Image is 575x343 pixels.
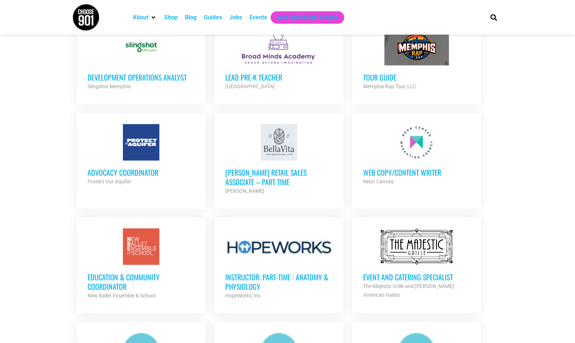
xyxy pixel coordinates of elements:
[352,18,481,102] a: Tour Guide Memphis Rap Tour, LLC
[88,83,131,89] strong: Slingshot Memphis
[77,217,206,311] a: Education & Community Coordinator New Ballet Ensemble & School
[225,73,333,82] h3: Lead Pre-K Teacher
[77,18,206,102] a: Development Operations Analyst Slingshot Memphis
[88,73,195,82] h3: Development Operations Analyst
[487,11,500,23] div: Search
[363,179,393,184] strong: Neon Canvas
[225,188,264,194] strong: [PERSON_NAME]
[185,13,197,22] a: Blog
[133,13,148,22] a: About
[225,83,275,89] strong: [GEOGRAPHIC_DATA]
[88,292,155,298] strong: New Ballet Ensemble & School
[363,83,416,89] strong: Memphis Rap Tour, LLC
[352,113,481,197] a: Web Copy/Content Writer Neon Canvas
[129,11,160,24] div: About
[214,113,343,206] a: [PERSON_NAME] Retail Sales Associate – Part Time [PERSON_NAME]
[77,113,206,197] a: Advocacy Coordinator Protect Our Aquifer
[225,272,333,291] h3: Instructor: Part-Time : Anatomy & Physiology
[129,11,478,24] nav: Main nav
[204,13,222,22] a: Guides
[363,73,470,82] h3: Tour Guide
[88,168,195,177] h3: Advocacy Coordinator
[214,217,343,311] a: Instructor: Part-Time : Anatomy & Physiology HopeWorks, Inc.
[352,217,481,310] a: Event and Catering Specialist The Majestic Grille and [PERSON_NAME] American Italian
[88,272,195,291] h3: Education & Community Coordinator
[363,283,454,297] strong: The Majestic Grille and [PERSON_NAME] American Italian
[225,168,333,187] h3: [PERSON_NAME] Retail Sales Associate – Part Time
[229,13,242,22] a: Jobs
[278,13,337,22] a: Get Choose901 Emails
[249,13,267,22] a: Events
[363,272,470,281] h3: Event and Catering Specialist
[363,168,470,177] h3: Web Copy/Content Writer
[88,179,131,184] strong: Protect Our Aquifer
[214,18,343,102] a: Lead Pre-K Teacher [GEOGRAPHIC_DATA]
[164,13,178,22] a: Shop
[225,292,262,298] strong: HopeWorks, Inc.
